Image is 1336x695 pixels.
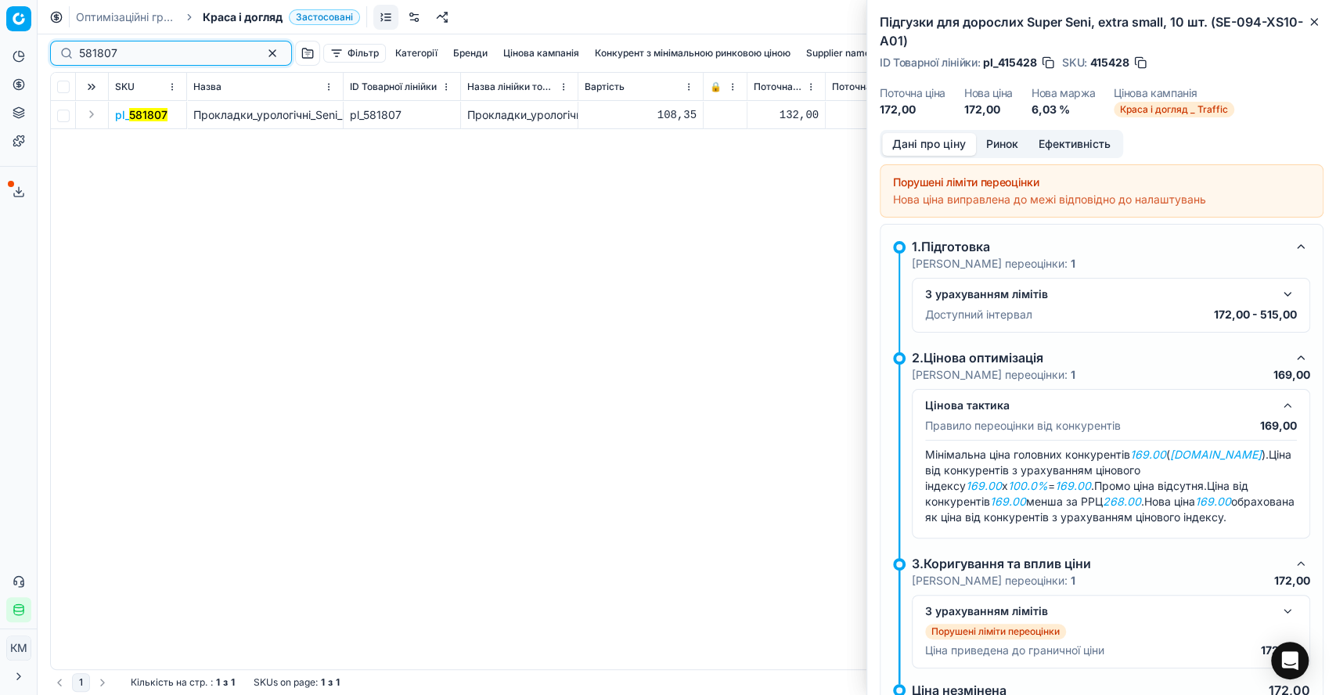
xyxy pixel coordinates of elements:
div: 132,00 [832,107,936,123]
p: [PERSON_NAME] переоцінки: [912,256,1075,272]
strong: 1 [1071,574,1075,587]
button: Expand [82,105,101,124]
dt: Нова ціна [964,88,1013,99]
button: Категорії [389,44,444,63]
div: 108,35 [585,107,697,123]
span: Краса і доглядЗастосовані [203,9,360,25]
button: Supplier name [800,44,877,63]
p: Правило переоцінки від конкурентів [925,418,1121,434]
p: [PERSON_NAME] переоцінки: [912,367,1075,383]
p: 172,00 - 515,00 [1214,307,1297,322]
nav: breadcrumb [76,9,360,25]
div: pl_581807 [350,107,454,123]
button: КM [6,636,31,661]
div: Прокладки_урологічні_Seni_[DEMOGRAPHIC_DATA]_Extra_Plus_15_шт. [467,107,571,123]
span: Поточна ціна [754,81,803,93]
button: Expand all [82,77,101,96]
span: Поточна промо ціна [832,81,920,93]
span: Назва лінійки товарів [467,81,556,93]
div: 2.Цінова оптимізація [912,348,1285,367]
a: Оптимізаційні групи [76,9,176,25]
button: Дані про ціну [882,133,976,156]
strong: 1 [231,676,235,689]
span: Промо ціна відсутня. [1094,479,1207,492]
button: Фільтр [323,44,386,63]
div: З урахуванням лімітів [925,603,1272,619]
strong: 1 [1071,368,1075,381]
p: 172,00 [1274,573,1310,589]
button: Цінова кампанія [497,44,585,63]
span: pl_ [115,107,167,123]
span: Ціна від конкурентів з урахуванням цінового індексу x = . [925,448,1291,492]
em: 169.00 [1195,495,1231,508]
span: Вартість [585,81,625,93]
span: 415428 [1090,55,1129,70]
span: SKUs on page : [254,676,318,689]
p: 169,00 [1260,418,1297,434]
p: 172,00 [1261,643,1297,658]
dd: 172,00 [964,102,1013,117]
button: Конкурент з мінімальною ринковою ціною [589,44,797,63]
p: Порушені ліміти переоцінки [931,625,1060,638]
strong: з [328,676,333,689]
span: ID Товарної лінійки [350,81,437,93]
strong: 1 [321,676,325,689]
span: ID Товарної лінійки : [880,57,980,68]
span: SKU [115,81,135,93]
p: Доступний інтервал [925,307,1032,322]
div: Нова ціна виправлена до межі відповідно до налаштувань [893,192,1310,207]
span: pl_415428 [983,55,1037,70]
strong: 1 [216,676,220,689]
em: 268.00 [1103,495,1141,508]
button: Бренди [447,44,494,63]
dd: 6,03 % [1032,102,1096,117]
em: 169.00 [966,479,1002,492]
button: Go to previous page [50,673,69,692]
em: 169.00 [990,495,1026,508]
div: Open Intercom Messenger [1271,642,1309,679]
div: : [131,676,235,689]
strong: 1 [1071,257,1075,270]
span: 🔒 [710,81,722,93]
nav: pagination [50,673,112,692]
div: 132,00 [754,107,819,123]
span: Мінімальна ціна головних конкурентів ( ). [925,448,1269,461]
dd: 172,00 [880,102,945,117]
strong: 1 [336,676,340,689]
span: Назва [193,81,221,93]
span: Застосовані [289,9,360,25]
p: [PERSON_NAME] переоцінки: [912,573,1075,589]
button: Ринок [976,133,1028,156]
em: 169.00 [1055,479,1091,492]
span: КM [7,636,31,660]
button: Go to next page [93,673,112,692]
dt: Нова маржа [1032,88,1096,99]
span: Краса і догляд [203,9,283,25]
button: pl_581807 [115,107,167,123]
div: З урахуванням лімітів [925,286,1272,302]
span: Прокладки_урологічні_Seni_[DEMOGRAPHIC_DATA]_Extra_Plus_15_шт. [193,108,557,121]
div: 1.Підготовка [912,237,1285,256]
div: Цінова тактика [925,398,1272,413]
div: Порушені ліміти переоцінки [893,175,1310,190]
p: Ціна приведена до граничної ціни [925,643,1104,658]
div: 3.Коригування та вплив ціни [912,554,1285,573]
input: Пошук по SKU або назві [79,45,250,61]
dt: Поточна ціна [880,88,945,99]
dt: Цінова кампанія [1114,88,1234,99]
h2: Підгузки для дорослих Super Seni, extra small, 10 шт. (SE-094-XS10-A01) [880,13,1323,50]
span: SKU : [1062,57,1087,68]
mark: 581807 [129,108,167,121]
em: 169.00 [1130,448,1166,461]
p: 169,00 [1273,367,1310,383]
button: 1 [72,673,90,692]
em: [DOMAIN_NAME] [1170,448,1262,461]
button: Ефективність [1028,133,1121,156]
em: 100.0% [1008,479,1048,492]
span: Кількість на стр. [131,676,207,689]
span: Краса і догляд _ Traffic [1114,102,1234,117]
strong: з [223,676,228,689]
